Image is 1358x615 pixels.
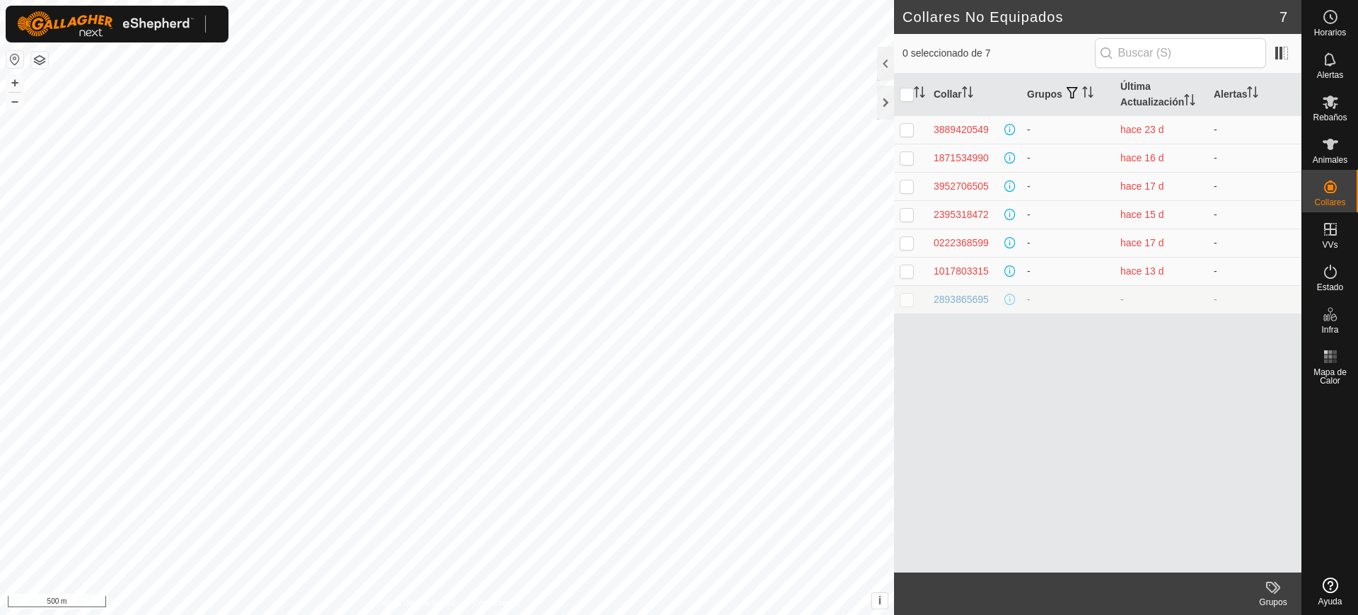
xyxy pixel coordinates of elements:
[1208,172,1301,200] td: -
[934,122,989,137] div: 3889420549
[1120,294,1124,305] span: -
[31,52,48,69] button: Capas del Mapa
[1208,229,1301,257] td: -
[1115,74,1208,116] th: Última Actualización
[1120,237,1164,248] span: 18 ago 2025, 6:56
[1321,326,1338,334] span: Infra
[1302,572,1358,611] a: Ayuda
[1120,209,1164,220] span: 20 ago 2025, 2:16
[1021,285,1115,314] td: -
[1317,71,1343,79] span: Alertas
[1184,96,1195,108] p-sorticon: Activar para ordenar
[17,11,194,37] img: Logo Gallagher
[934,151,989,166] div: 1871534990
[1245,596,1301,609] div: Grupos
[1318,597,1342,606] span: Ayuda
[872,593,888,609] button: i
[914,88,925,100] p-sorticon: Activar para ordenar
[1247,88,1258,100] p-sorticon: Activar para ordenar
[903,8,1279,25] h2: Collares No Equipados
[1208,200,1301,229] td: -
[1021,229,1115,257] td: -
[962,88,973,100] p-sorticon: Activar para ordenar
[934,236,989,251] div: 0222368599
[6,74,23,91] button: +
[878,594,881,607] span: i
[1120,124,1164,135] span: 12 ago 2025, 2:13
[1021,257,1115,285] td: -
[934,292,989,307] div: 2893865695
[934,264,989,279] div: 1017803315
[1208,285,1301,314] td: -
[1021,144,1115,172] td: -
[1279,6,1287,28] span: 7
[1120,180,1164,192] span: 18 ago 2025, 6:56
[1208,257,1301,285] td: -
[934,179,989,194] div: 3952706505
[1314,28,1346,37] span: Horarios
[1208,144,1301,172] td: -
[1208,115,1301,144] td: -
[1120,152,1164,163] span: 19 ago 2025, 1:58
[1021,115,1115,144] td: -
[1314,198,1345,207] span: Collares
[1120,265,1164,277] span: 22 ago 2025, 1:58
[1317,283,1343,292] span: Estado
[903,46,1095,61] span: 0 seleccionado de 7
[1313,156,1347,164] span: Animales
[1095,38,1266,68] input: Buscar (S)
[1082,88,1093,100] p-sorticon: Activar para ordenar
[6,93,23,110] button: –
[1021,172,1115,200] td: -
[1306,368,1354,385] span: Mapa de Calor
[6,51,23,68] button: Restablecer Mapa
[1021,74,1115,116] th: Grupos
[928,74,1021,116] th: Collar
[472,597,520,609] a: Contáctenos
[374,597,455,609] a: Política de Privacidad
[934,207,989,222] div: 2395318472
[1021,200,1115,229] td: -
[1322,241,1337,249] span: VVs
[1313,113,1347,122] span: Rebaños
[1208,74,1301,116] th: Alertas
